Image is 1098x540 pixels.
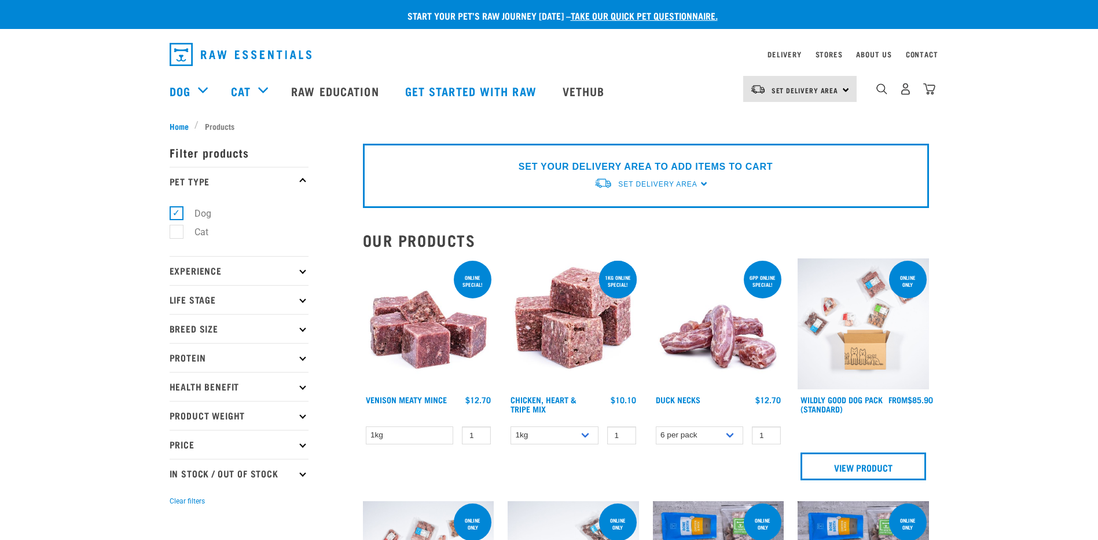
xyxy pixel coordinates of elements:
a: Duck Necks [656,397,700,402]
p: Health Benefit [170,372,309,401]
h2: Our Products [363,231,929,249]
img: home-icon-1@2x.png [876,83,887,94]
img: 1117 Venison Meat Mince 01 [363,258,494,390]
img: user.png [899,83,912,95]
div: online only [889,512,927,536]
div: $12.70 [755,395,781,404]
a: take our quick pet questionnaire. [571,13,718,18]
a: Home [170,120,195,132]
img: Dog 0 2sec [798,258,929,390]
button: Clear filters [170,496,205,506]
img: van-moving.png [750,84,766,94]
a: Cat [231,82,251,100]
nav: dropdown navigation [160,38,938,71]
div: $85.90 [888,395,933,404]
p: Protein [170,343,309,372]
input: 1 [462,426,491,444]
a: Delivery [768,52,801,56]
a: Chicken, Heart & Tripe Mix [511,397,576,411]
img: Raw Essentials Logo [170,43,311,66]
a: Venison Meaty Mince [366,397,447,402]
p: SET YOUR DELIVERY AREA TO ADD ITEMS TO CART [519,160,773,174]
span: Set Delivery Area [772,88,839,92]
a: About Us [856,52,891,56]
img: 1062 Chicken Heart Tripe Mix 01 [508,258,639,390]
label: Dog [176,206,216,221]
a: Dog [170,82,190,100]
a: Stores [816,52,843,56]
a: Raw Education [280,68,393,114]
a: Wildly Good Dog Pack (Standard) [800,397,883,411]
div: ONLINE SPECIAL! [454,269,491,293]
img: home-icon@2x.png [923,83,935,95]
label: Cat [176,225,213,239]
p: Experience [170,256,309,285]
span: FROM [888,397,908,402]
span: Home [170,120,189,132]
span: Set Delivery Area [618,180,697,188]
div: 6pp online special! [744,269,781,293]
input: 1 [752,426,781,444]
div: $10.10 [611,395,636,404]
img: van-moving.png [594,177,612,189]
a: Vethub [551,68,619,114]
a: Get started with Raw [394,68,551,114]
p: Breed Size [170,314,309,343]
input: 1 [607,426,636,444]
a: Contact [906,52,938,56]
p: Pet Type [170,167,309,196]
div: Online Only [454,512,491,536]
div: Online Only [599,512,637,536]
p: Price [170,430,309,459]
nav: breadcrumbs [170,120,929,132]
img: Pile Of Duck Necks For Pets [653,258,784,390]
a: View Product [800,453,926,480]
p: In Stock / Out Of Stock [170,459,309,488]
p: Product Weight [170,401,309,430]
div: online only [744,512,781,536]
div: $12.70 [465,395,491,404]
p: Filter products [170,138,309,167]
div: 1kg online special! [599,269,637,293]
div: Online Only [889,269,927,293]
p: Life Stage [170,285,309,314]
